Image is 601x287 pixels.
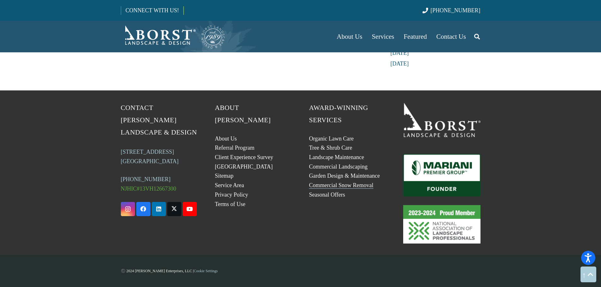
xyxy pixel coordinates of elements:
a: Cookie Settings [194,269,218,273]
a: Commercial Snow Removal [309,182,374,188]
a: [STREET_ADDRESS][GEOGRAPHIC_DATA] [121,149,179,164]
span: About Us [337,33,362,40]
a: Sitemap [215,173,233,179]
a: Referral Program [215,145,254,151]
a: Commercial Landscaping [309,164,368,170]
a: Mariani_Badge_Full_Founder [403,154,480,196]
span: Featured [404,33,427,40]
a: Terms of Use [215,201,245,207]
a: Facebook [136,202,150,216]
a: X [167,202,181,216]
a: CONNECT WITH US! [121,3,183,18]
a: YouTube [183,202,197,216]
span: Services [372,33,394,40]
a: Back to top [580,267,596,282]
a: Borst-Logo [121,24,226,49]
a: [DATE] [391,60,409,67]
a: Services [367,21,399,52]
a: Organic Lawn Care [309,135,354,142]
a: 23-24_Proud_Member_logo [403,205,480,244]
span: About [PERSON_NAME] [215,104,271,124]
a: Seasonal Offers [309,192,345,198]
a: Instagram [121,202,135,216]
a: Landscape Maintenance [309,154,364,160]
a: Contact Us [432,21,471,52]
a: LinkedIn [152,202,166,216]
a: Tree & Shrub Care [309,145,352,151]
a: About Us [215,135,237,142]
a: Garden Design & Maintenance [309,173,380,179]
span: NJHIC#13VH12667300 [121,186,176,192]
a: About Us [332,21,367,52]
a: Featured [399,21,432,52]
a: Service Area [215,182,244,188]
a: Search [471,29,483,44]
a: [PHONE_NUMBER] [422,7,480,14]
a: 19BorstLandscape_Logo_W [403,102,480,137]
span: Award-Winning Services [309,104,368,124]
a: [DATE] [391,50,409,56]
span: Contact Us [436,33,466,40]
a: [GEOGRAPHIC_DATA] [215,164,273,170]
span: [PHONE_NUMBER] [431,7,480,14]
a: Client Experience Survey [215,154,273,160]
span: Contact [PERSON_NAME] Landscape & Design [121,104,197,136]
a: Privacy Policy [215,192,248,198]
p: ©️️️ 2024 [PERSON_NAME] Enterprises, LLC | [121,266,480,276]
a: [PHONE_NUMBER] [121,176,171,182]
